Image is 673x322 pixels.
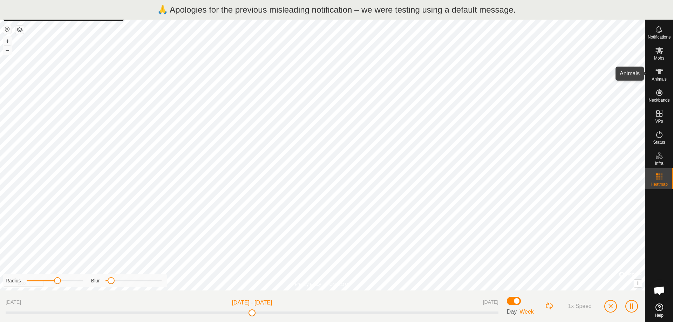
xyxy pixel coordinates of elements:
span: Animals [652,77,667,81]
span: Status [653,140,665,144]
span: Week [519,309,534,315]
button: i [634,280,642,287]
button: + [3,37,12,45]
span: Infra [655,161,663,165]
label: Radius [6,277,21,285]
span: Heatmap [651,182,668,186]
span: 1x Speed [568,303,592,309]
span: Notifications [648,35,671,39]
button: Loop Button [545,302,554,311]
span: Neckbands [648,98,669,102]
label: Blur [91,277,100,285]
a: Privacy Policy [295,281,321,288]
span: VPs [655,119,663,123]
span: Day [507,309,517,315]
button: Map Layers [15,26,24,34]
span: [DATE] [483,299,498,307]
span: Help [655,313,664,317]
button: Speed Button [559,300,597,312]
button: – [3,46,12,54]
span: i [637,280,639,286]
p: 🙏 Apologies for the previous misleading notification – we were testing using a default message. [157,4,516,16]
a: Contact Us [329,281,350,288]
span: [DATE] - [DATE] [232,299,272,307]
div: Open chat [649,280,670,301]
span: [DATE] [6,299,21,307]
span: Mobs [654,56,664,60]
button: Reset Map [3,25,12,34]
a: Help [645,301,673,320]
